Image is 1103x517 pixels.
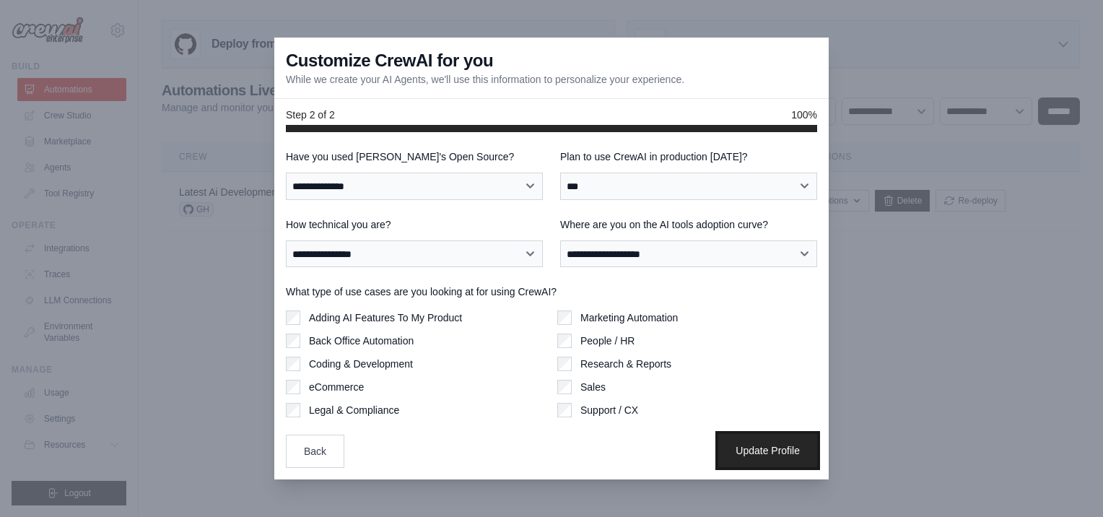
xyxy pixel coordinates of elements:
label: Research & Reports [580,357,671,371]
label: Adding AI Features To My Product [309,310,462,325]
iframe: Chat Widget [1031,448,1103,517]
label: Where are you on the AI tools adoption curve? [560,217,817,232]
label: Plan to use CrewAI in production [DATE]? [560,149,817,164]
label: eCommerce [309,380,364,394]
p: While we create your AI Agents, we'll use this information to personalize your experience. [286,72,684,87]
button: Update Profile [718,434,817,467]
button: Back [286,435,344,468]
span: Step 2 of 2 [286,108,335,122]
h3: Customize CrewAI for you [286,49,493,72]
label: People / HR [580,334,635,348]
label: Sales [580,380,606,394]
span: 100% [791,108,817,122]
label: Marketing Automation [580,310,678,325]
label: Have you used [PERSON_NAME]'s Open Source? [286,149,543,164]
label: Coding & Development [309,357,413,371]
label: How technical you are? [286,217,543,232]
label: Back Office Automation [309,334,414,348]
label: Legal & Compliance [309,403,399,417]
label: What type of use cases are you looking at for using CrewAI? [286,284,817,299]
label: Support / CX [580,403,638,417]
